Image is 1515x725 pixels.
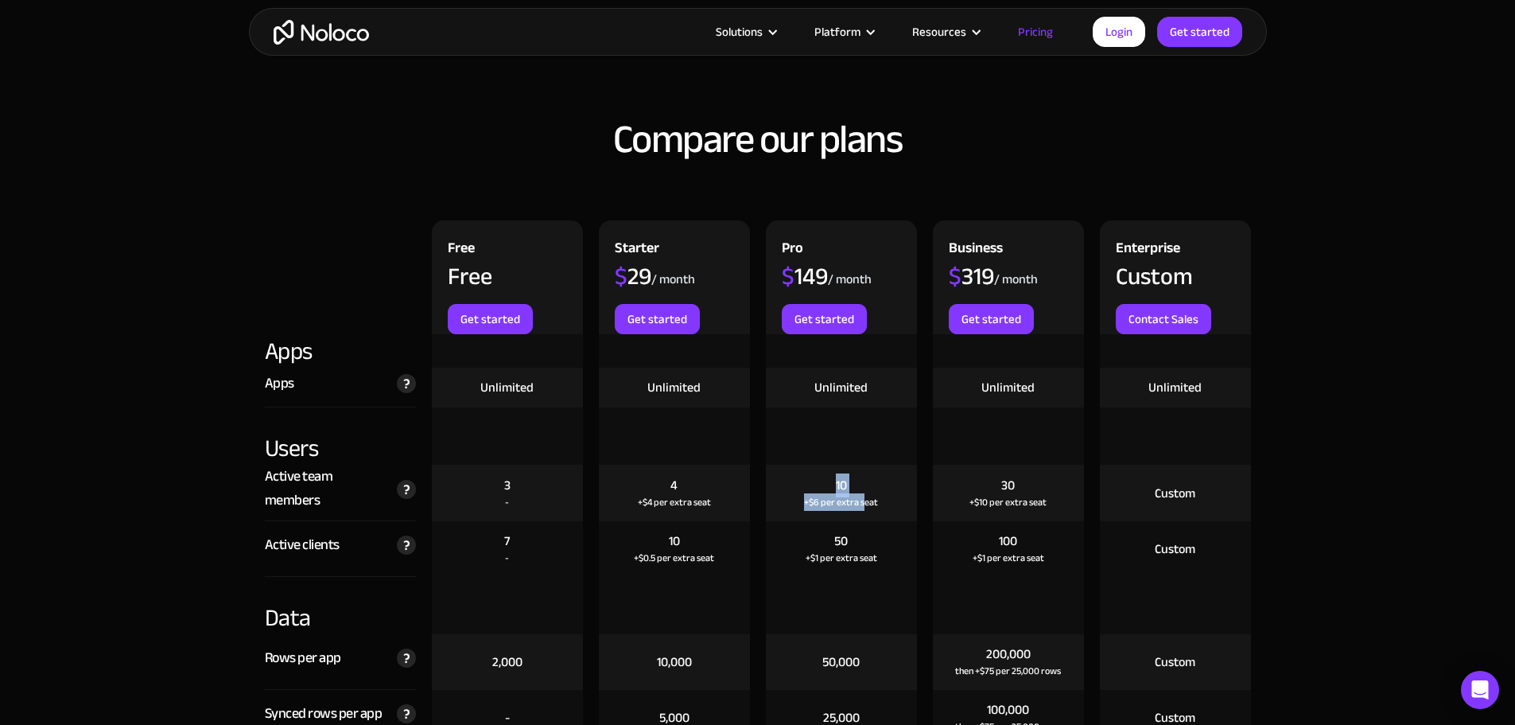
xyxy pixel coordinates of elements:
div: Custom [1116,264,1193,288]
div: Platform [814,21,860,42]
span: $ [782,254,794,298]
div: +$1 per extra seat [806,550,877,566]
a: Contact Sales [1116,304,1211,334]
div: 200,000 [986,645,1031,663]
div: Free [448,236,475,264]
a: Get started [615,304,700,334]
div: Pro [782,236,803,264]
div: 4 [670,477,678,494]
div: Unlimited [647,379,701,396]
div: - [505,550,509,566]
div: +$0.5 per extra seat [634,550,714,566]
div: Data [265,577,416,634]
div: 2,000 [492,653,522,671]
div: Custom [1155,653,1195,671]
a: Login [1093,17,1145,47]
div: Business [949,236,1003,264]
div: +$1 per extra seat [973,550,1044,566]
div: Active team members [265,465,389,513]
div: Rows per app [265,646,341,670]
div: 3 [504,477,511,494]
div: Unlimited [981,379,1035,396]
div: 10,000 [657,653,692,671]
div: Platform [794,21,892,42]
div: then +$75 per 25,000 rows [955,663,1061,679]
div: Open Intercom Messenger [1461,671,1499,709]
div: Apps [265,334,416,368]
div: Enterprise [1116,236,1180,264]
h2: Compare our plans [265,118,1251,161]
a: Get started [448,304,533,334]
a: Get started [949,304,1034,334]
a: home [274,20,369,45]
div: 30 [1001,477,1015,494]
a: Get started [782,304,867,334]
div: 10 [669,532,680,550]
div: Solutions [716,21,763,42]
span: $ [615,254,627,298]
div: 319 [949,264,994,288]
div: Solutions [696,21,794,42]
div: Free [448,264,492,288]
div: Custom [1155,485,1195,502]
div: 29 [615,264,651,288]
div: 50 [834,532,848,550]
div: - [505,494,509,510]
div: / month [994,271,1038,288]
div: Users [265,407,416,465]
div: 100,000 [987,701,1029,719]
div: / month [651,271,695,288]
div: Custom [1155,540,1195,558]
div: Unlimited [480,379,534,396]
div: Starter [615,236,659,264]
div: / month [828,271,872,288]
div: Resources [892,21,998,42]
div: +$4 per extra seat [638,494,711,510]
div: Unlimited [814,379,868,396]
div: 149 [782,264,828,288]
div: Unlimited [1148,379,1202,396]
div: 7 [504,532,510,550]
a: Get started [1157,17,1242,47]
div: +$6 per extra seat [804,494,878,510]
div: Apps [265,372,294,396]
div: Resources [912,21,966,42]
div: Active clients [265,533,340,557]
div: 100 [999,532,1017,550]
span: $ [949,254,961,298]
a: Pricing [998,21,1073,42]
div: 10 [836,477,847,494]
div: 50,000 [822,653,860,671]
div: +$10 per extra seat [969,494,1047,510]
